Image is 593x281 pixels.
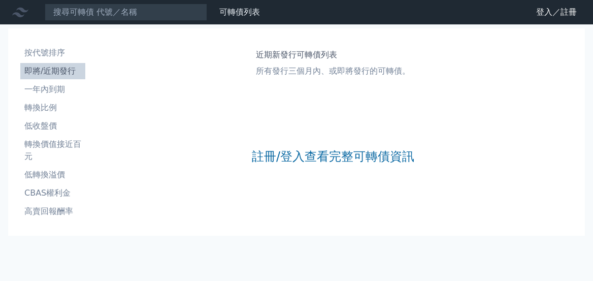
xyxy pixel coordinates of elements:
li: 按代號排序 [20,47,85,59]
a: 一年內到期 [20,81,85,98]
li: 一年內到期 [20,83,85,96]
a: 轉換比例 [20,100,85,116]
a: 轉換價值接近百元 [20,136,85,165]
a: CBAS權利金 [20,185,85,201]
a: 低收盤價 [20,118,85,134]
li: 轉換價值接近百元 [20,138,85,163]
h1: 近期新發行可轉債列表 [256,49,410,61]
li: 高賣回報酬率 [20,205,85,217]
a: 按代號排序 [20,45,85,61]
a: 即將/近期發行 [20,63,85,79]
li: 低收盤價 [20,120,85,132]
a: 高賣回報酬率 [20,203,85,220]
li: 低轉換溢價 [20,169,85,181]
a: 登入／註冊 [528,4,585,20]
p: 所有發行三個月內、或即將發行的可轉債。 [256,65,410,77]
li: 即將/近期發行 [20,65,85,77]
li: 轉換比例 [20,102,85,114]
a: 低轉換溢價 [20,167,85,183]
a: 可轉債列表 [219,7,260,17]
a: 註冊/登入查看完整可轉債資訊 [252,148,414,165]
input: 搜尋可轉債 代號／名稱 [45,4,207,21]
li: CBAS權利金 [20,187,85,199]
